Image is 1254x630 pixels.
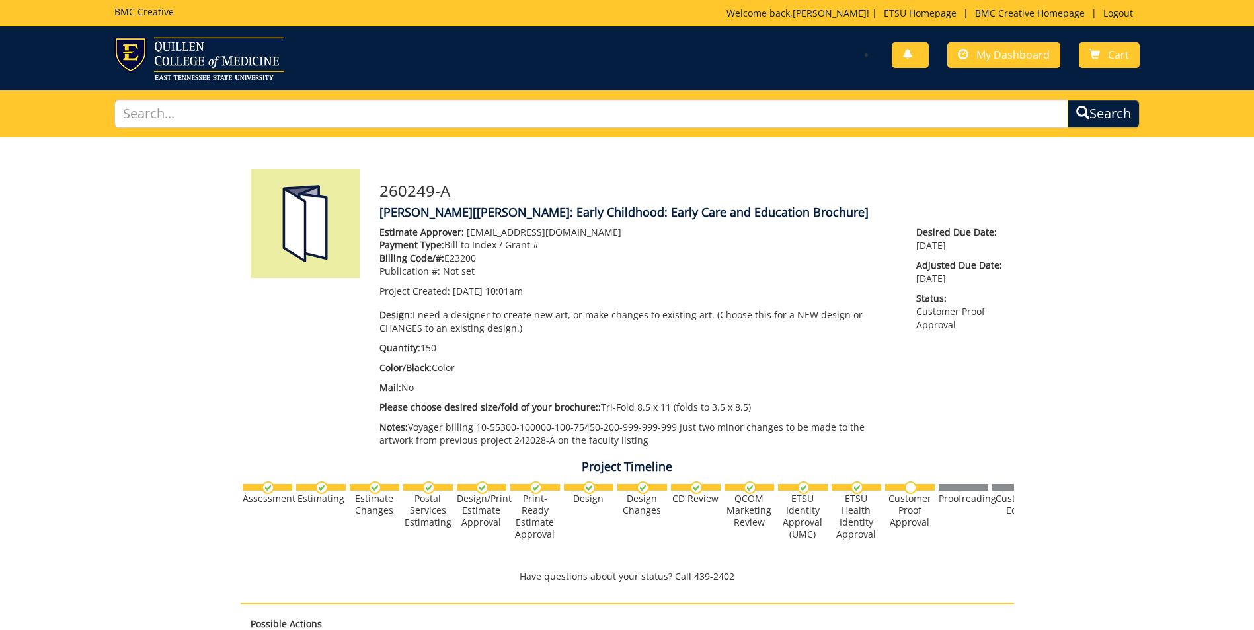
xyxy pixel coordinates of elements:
[315,481,328,494] img: checkmark
[564,493,613,505] div: Design
[916,259,1003,272] span: Adjusted Due Date:
[379,381,897,394] p: No
[851,481,863,494] img: checkmark
[379,226,464,238] span: Estimate Approver:
[379,206,1004,219] h4: [PERSON_NAME]
[457,493,506,528] div: Design/Print Estimate Approval
[379,401,897,414] p: Tri-Fold 8.5 x 11 (folds to 3.5 x 8.5)
[916,292,1003,305] span: Status:
[793,7,867,19] a: [PERSON_NAME]
[379,308,412,321] span: Design:
[379,401,601,413] span: Please choose desired size/fold of your brochure::
[778,493,828,540] div: ETSU Identity Approval (UMC)
[422,481,435,494] img: checkmark
[251,617,322,630] strong: Possible Actions
[379,182,1004,199] h3: 260249-A
[744,481,756,494] img: checkmark
[241,460,1014,473] h4: Project Timeline
[725,493,774,528] div: QCOM Marketing Review
[379,308,897,335] p: I need a designer to create new art, or make changes to existing art. (Choose this for a NEW desi...
[916,292,1003,332] p: Customer Proof Approval
[114,37,284,80] img: ETSU logo
[726,7,1140,20] p: Welcome back, ! | | |
[453,285,523,297] span: [DATE] 10:01am
[251,169,360,278] img: Product featured image
[379,226,897,239] p: [EMAIL_ADDRESS][DOMAIN_NAME]
[904,481,917,494] img: no
[379,252,444,264] span: Billing Code/#:
[1097,7,1140,19] a: Logout
[114,100,1068,128] input: Search...
[241,570,1014,583] p: Have questions about your status? Call 439-2402
[379,285,450,297] span: Project Created:
[583,481,596,494] img: checkmark
[671,493,721,505] div: CD Review
[947,42,1060,68] a: My Dashboard
[690,481,703,494] img: checkmark
[885,493,935,528] div: Customer Proof Approval
[473,204,869,220] span: [[PERSON_NAME]: Early Childhood: Early Care and Education Brochure]
[1108,48,1129,62] span: Cart
[443,265,475,277] span: Not set
[916,259,1003,285] p: [DATE]
[379,252,897,265] p: E23200
[379,341,420,354] span: Quantity:
[379,421,408,433] span: Notes:
[379,361,432,374] span: Color/Black:
[617,493,667,516] div: Design Changes
[379,265,440,277] span: Publication #:
[968,7,1091,19] a: BMC Creative Homepage
[296,493,346,505] div: Estimating
[939,493,988,505] div: Proofreading
[262,481,274,494] img: checkmark
[916,226,1003,252] p: [DATE]
[976,48,1050,62] span: My Dashboard
[1079,42,1140,68] a: Cart
[403,493,453,528] div: Postal Services Estimating
[379,238,897,252] p: Bill to Index / Grant #
[637,481,649,494] img: checkmark
[832,493,881,540] div: ETSU Health Identity Approval
[379,341,897,355] p: 150
[476,481,489,494] img: checkmark
[992,493,1042,516] div: Customer Edits
[1068,100,1140,128] button: Search
[350,493,399,516] div: Estimate Changes
[510,493,560,540] div: Print-Ready Estimate Approval
[379,238,444,251] span: Payment Type:
[379,361,897,374] p: Color
[243,493,292,505] div: Assessment
[916,226,1003,239] span: Desired Due Date:
[877,7,963,19] a: ETSU Homepage
[379,381,401,394] span: Mail:
[379,421,897,447] p: Voyager billing 10-55300-100000-100-75450-200-999-999-999 Just two minor changes to be made to th...
[797,481,810,494] img: checkmark
[114,7,174,17] h5: BMC Creative
[369,481,381,494] img: checkmark
[529,481,542,494] img: checkmark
